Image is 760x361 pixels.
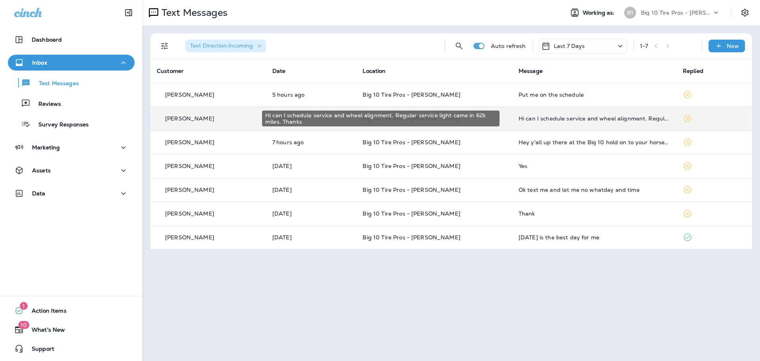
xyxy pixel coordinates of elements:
button: Dashboard [8,32,135,48]
span: Text Direction : Incoming [190,42,253,49]
button: Marketing [8,139,135,155]
p: [PERSON_NAME] [165,163,214,169]
p: Oct 13, 2025 10:58 AM [272,92,350,98]
div: Ok text me and let me no whatday and time [519,187,670,193]
span: Working as: [583,10,616,16]
span: Action Items [24,308,66,317]
p: [PERSON_NAME] [165,139,214,145]
p: Inbox [32,59,47,66]
button: Reviews [8,95,135,112]
button: Inbox [8,55,135,71]
p: Oct 7, 2025 11:35 AM [272,234,350,241]
p: Auto refresh [491,43,526,49]
button: Filters [157,38,173,54]
span: Big 10 Tire Pros - [PERSON_NAME] [363,139,460,146]
div: B1 [624,7,636,19]
button: 10What's New [8,322,135,338]
button: 1Action Items [8,303,135,319]
button: Data [8,185,135,201]
span: Big 10 Tire Pros - [PERSON_NAME] [363,210,460,217]
p: [PERSON_NAME] [165,115,214,122]
p: Survey Responses [30,121,89,129]
div: Friday is the best day for me [519,234,670,241]
button: Text Messages [8,74,135,91]
p: [PERSON_NAME] [165,234,214,241]
span: Big 10 Tire Pros - [PERSON_NAME] [363,234,460,241]
p: Marketing [32,144,60,151]
div: Text Direction:Incoming [185,40,266,52]
div: Thank [519,210,670,217]
div: Yes [519,163,670,169]
span: Support [24,346,54,355]
button: Settings [738,6,752,20]
p: Reviews [30,101,61,108]
p: Oct 12, 2025 10:34 AM [272,163,350,169]
span: Replied [683,67,703,74]
p: New [727,43,739,49]
p: Assets [32,167,51,174]
div: Hi can I schedule service and wheel alignment. Regular service light came in 62k miles. Thanks [519,115,670,122]
p: Dashboard [32,36,62,43]
p: [PERSON_NAME] [165,187,214,193]
p: [PERSON_NAME] [165,92,214,98]
span: Big 10 Tire Pros - [PERSON_NAME] [363,91,460,98]
span: Customer [157,67,184,74]
span: Big 10 Tire Pros - [PERSON_NAME] [363,162,460,170]
span: Location [363,67,386,74]
div: Hi can I schedule service and wheel alignment. Regular service light came in 62k miles. Thanks [262,111,500,126]
button: Search Messages [451,38,467,54]
button: Support [8,341,135,357]
button: Survey Responses [8,116,135,132]
p: Oct 13, 2025 08:05 AM [272,139,350,145]
p: Data [32,190,46,197]
p: Oct 11, 2025 11:50 AM [272,187,350,193]
span: Date [272,67,286,74]
p: [PERSON_NAME] [165,210,214,217]
span: What's New [24,327,65,336]
p: Oct 7, 2025 04:34 PM [272,210,350,217]
div: 1 - 7 [640,43,648,49]
p: Last 7 Days [554,43,585,49]
p: Text Messages [31,80,79,88]
button: Collapse Sidebar [118,5,140,21]
span: 1 [20,302,28,310]
span: Big 10 Tire Pros - [PERSON_NAME] [363,186,460,193]
p: Big 10 Tire Pros - [PERSON_NAME] [641,10,712,16]
div: Hey y'all up there at the Big 10 hold on to your horses 🐎 I'll 🐝bringing it in on the first week ... [519,139,670,145]
span: Message [519,67,543,74]
div: Put me on the schedule [519,92,670,98]
span: 10 [18,321,29,329]
button: Assets [8,162,135,178]
p: Text Messages [158,7,228,19]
